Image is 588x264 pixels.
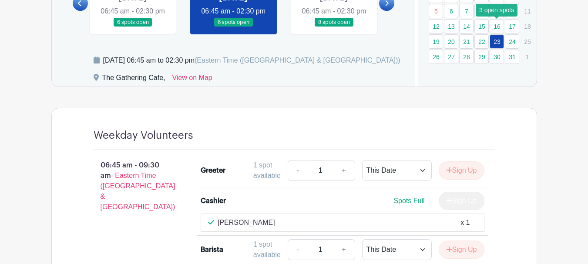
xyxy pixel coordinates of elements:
[288,160,308,181] a: -
[172,73,212,87] a: View on Map
[444,34,458,49] a: 20
[460,217,470,228] div: x 1
[459,50,474,64] a: 28
[476,4,517,17] div: 3 open spots
[288,239,308,260] a: -
[520,50,534,63] p: 1
[195,57,400,64] span: (Eastern Time ([GEOGRAPHIC_DATA] & [GEOGRAPHIC_DATA]))
[94,129,193,142] h4: Weekday Volunteers
[201,244,223,255] div: Barista
[429,19,443,33] a: 12
[505,50,519,64] a: 31
[201,165,225,176] div: Greeter
[253,160,281,181] div: 1 spot available
[253,239,281,260] div: 1 spot available
[520,20,534,33] p: 18
[439,241,484,259] button: Sign Up
[474,50,489,64] a: 29
[429,34,443,49] a: 19
[439,161,484,180] button: Sign Up
[201,196,226,206] div: Cashier
[505,34,519,49] a: 24
[459,4,474,18] a: 7
[444,4,458,18] a: 6
[333,160,355,181] a: +
[474,19,489,33] a: 15
[218,217,275,228] p: [PERSON_NAME]
[101,172,175,211] span: - Eastern Time ([GEOGRAPHIC_DATA] & [GEOGRAPHIC_DATA])
[520,35,534,48] p: 25
[103,55,400,66] div: [DATE] 06:45 am to 02:30 pm
[520,4,534,18] p: 11
[474,4,489,18] a: 8
[505,19,519,33] a: 17
[429,50,443,64] a: 26
[393,197,424,204] span: Spots Full
[490,50,504,64] a: 30
[333,239,355,260] a: +
[474,34,489,49] a: 22
[490,19,504,33] a: 16
[80,157,187,216] p: 06:45 am - 09:30 am
[444,50,458,64] a: 27
[459,34,474,49] a: 21
[459,19,474,33] a: 14
[102,73,165,87] div: The Gathering Cafe,
[429,4,443,18] a: 5
[490,34,504,49] a: 23
[444,19,458,33] a: 13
